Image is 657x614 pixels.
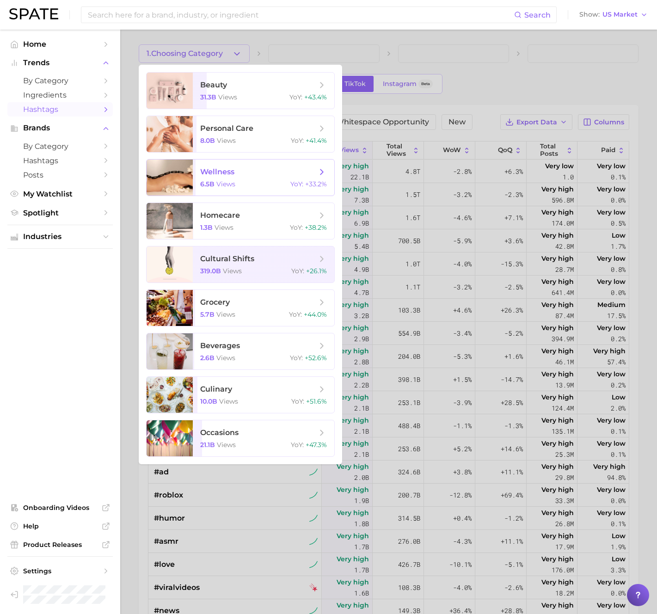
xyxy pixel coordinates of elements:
ul: 1.Choosing Category [139,65,342,464]
a: Help [7,519,113,533]
span: +44.0% [304,310,327,319]
a: My Watchlist [7,187,113,201]
span: Spotlight [23,209,97,217]
a: Hashtags [7,153,113,168]
a: Posts [7,168,113,182]
span: by Category [23,76,97,85]
span: Hashtags [23,156,97,165]
span: views [223,267,242,275]
a: by Category [7,74,113,88]
a: Settings [7,564,113,578]
span: personal care [200,124,253,133]
span: views [216,354,235,362]
span: Hashtags [23,105,97,114]
span: Show [579,12,600,17]
span: by Category [23,142,97,151]
span: wellness [200,167,234,176]
span: views [217,136,236,145]
input: Search here for a brand, industry, or ingredient [87,7,514,23]
span: views [218,93,237,101]
a: by Category [7,139,113,153]
a: Ingredients [7,88,113,102]
a: Home [7,37,113,51]
span: +43.4% [304,93,327,101]
span: US Market [602,12,638,17]
span: Ingredients [23,91,97,99]
span: 8.0b [200,136,215,145]
span: YoY : [290,180,303,188]
span: views [217,441,236,449]
span: Home [23,40,97,49]
span: 319.0b [200,267,221,275]
span: +33.2% [305,180,327,188]
span: views [215,223,233,232]
span: Brands [23,124,97,132]
span: beauty [200,80,227,89]
span: Help [23,522,97,530]
span: +52.6% [305,354,327,362]
span: 21.1b [200,441,215,449]
span: My Watchlist [23,190,97,198]
span: views [216,180,235,188]
a: Spotlight [7,206,113,220]
span: views [216,310,235,319]
a: Product Releases [7,538,113,552]
span: 1.3b [200,223,213,232]
span: Industries [23,233,97,241]
span: +51.6% [306,397,327,405]
span: YoY : [289,93,302,101]
span: 6.5b [200,180,215,188]
a: Onboarding Videos [7,501,113,515]
span: Trends [23,59,97,67]
button: Trends [7,56,113,70]
span: YoY : [291,397,304,405]
span: culinary [200,385,232,393]
a: Log out. Currently logged in as Pro User with e-mail spate.pro@test.test. [7,583,113,607]
span: Posts [23,171,97,179]
span: +26.1% [306,267,327,275]
span: 5.7b [200,310,215,319]
span: YoY : [291,441,304,449]
span: Product Releases [23,540,97,549]
span: YoY : [290,223,303,232]
span: Search [524,11,551,19]
span: views [219,397,238,405]
a: Hashtags [7,102,113,117]
span: cultural shifts [200,254,254,263]
span: YoY : [291,267,304,275]
span: +41.4% [306,136,327,145]
span: Settings [23,567,97,575]
span: 10.0b [200,397,217,405]
span: homecare [200,211,240,220]
span: Onboarding Videos [23,503,97,512]
span: YoY : [289,310,302,319]
img: SPATE [9,8,58,19]
span: grocery [200,298,230,307]
span: beverages [200,341,240,350]
span: YoY : [290,354,303,362]
span: YoY : [291,136,304,145]
button: Brands [7,121,113,135]
span: 31.3b [200,93,216,101]
button: Industries [7,230,113,244]
span: occasions [200,428,239,437]
span: +38.2% [305,223,327,232]
span: +47.3% [306,441,327,449]
button: ShowUS Market [577,9,650,21]
span: 2.6b [200,354,215,362]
